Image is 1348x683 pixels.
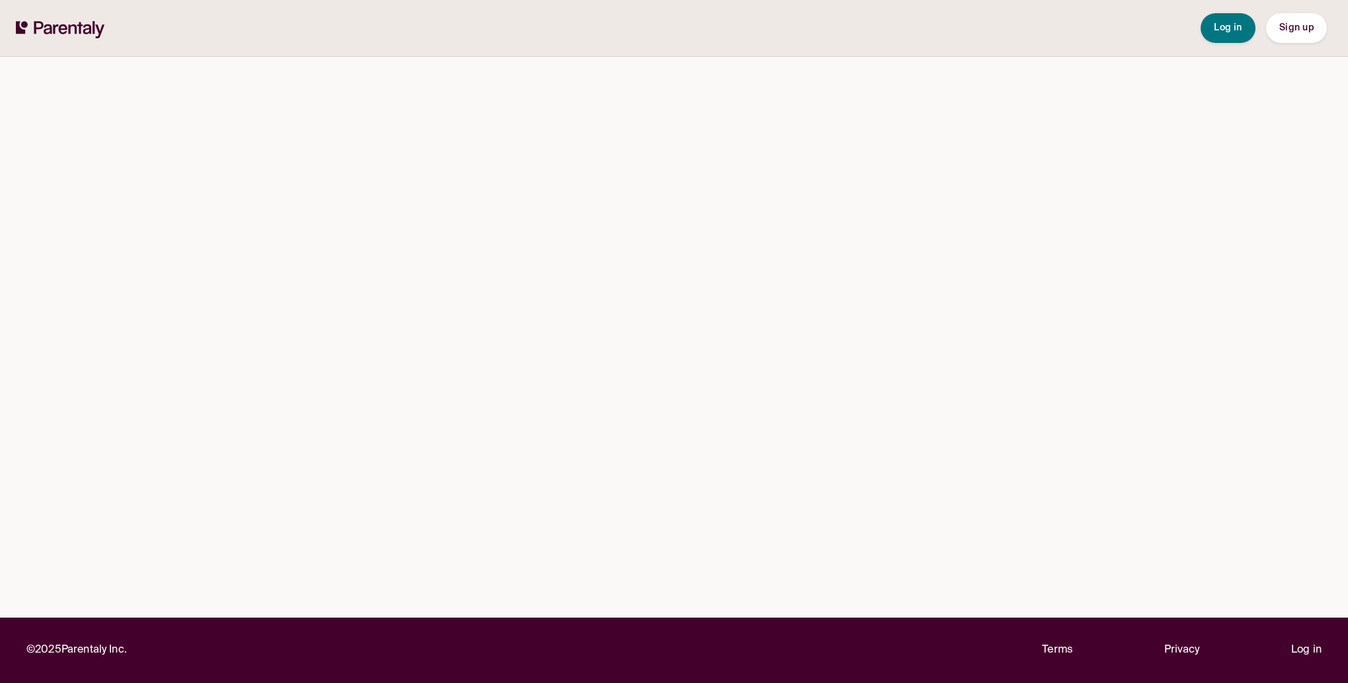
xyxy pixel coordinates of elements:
[1042,641,1072,659] a: Terms
[1164,641,1200,659] a: Privacy
[1201,13,1255,43] button: Log in
[1279,23,1314,32] span: Sign up
[26,641,127,659] p: © 2025 Parentaly Inc.
[1291,641,1322,659] a: Log in
[1214,23,1242,32] span: Log in
[1266,13,1327,43] button: Sign up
